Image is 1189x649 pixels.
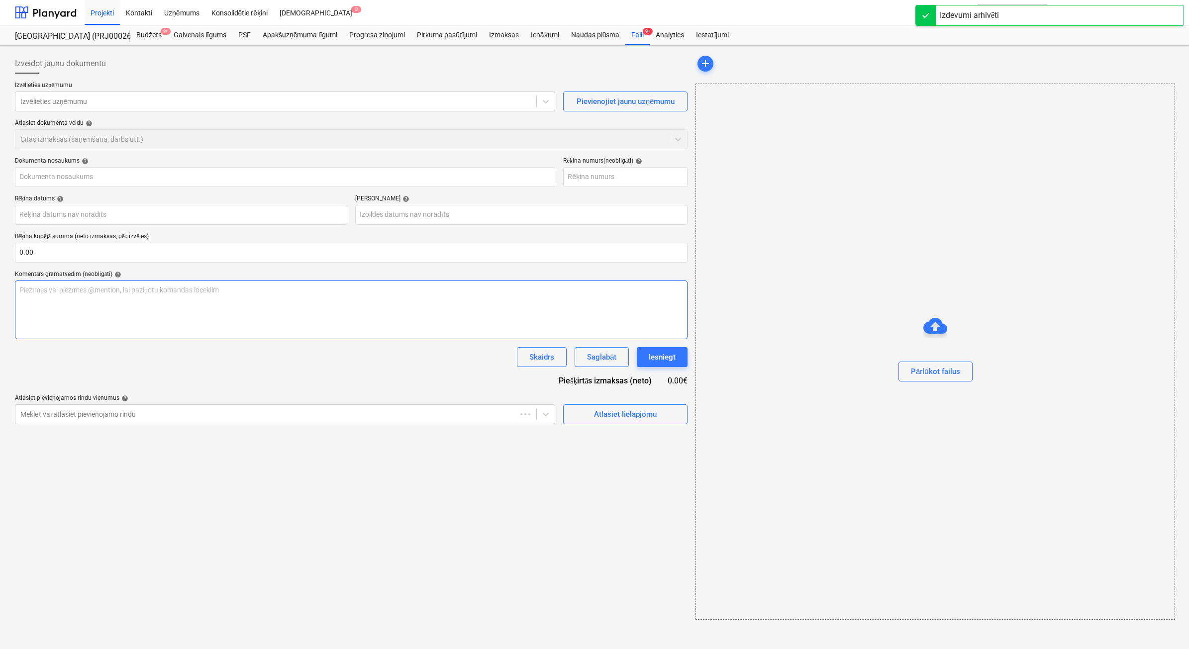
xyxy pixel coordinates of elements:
a: Ienākumi [525,25,565,45]
div: [PERSON_NAME] [355,195,688,203]
a: Iestatījumi [690,25,735,45]
iframe: Chat Widget [1139,601,1189,649]
div: Atlasiet pievienojamos rindu vienumus [15,394,555,402]
div: Saglabāt [587,351,616,364]
span: help [400,195,409,202]
span: 9+ [643,28,653,35]
a: Apakšuzņēmuma līgumi [257,25,343,45]
a: Pirkuma pasūtījumi [411,25,483,45]
span: Izveidot jaunu dokumentu [15,58,106,70]
div: Pārlūkot failus [911,365,960,378]
a: Budžets9+ [130,25,168,45]
span: help [633,158,642,165]
span: help [84,120,93,127]
div: 0.00€ [668,375,688,386]
div: Pārlūkot failus [695,84,1175,620]
span: add [699,58,711,70]
input: Dokumenta nosaukums [15,167,555,187]
div: Skaidrs [529,351,554,364]
div: Piešķirtās izmaksas (neto) [551,375,668,386]
div: Faili [625,25,650,45]
div: Atlasiet dokumenta veidu [15,119,688,127]
button: Iesniegt [637,347,688,367]
div: Komentārs grāmatvedim (neobligāti) [15,271,688,278]
div: Rēķina datums [15,195,347,203]
div: Dokumenta nosaukums [15,157,555,165]
button: Pievienojiet jaunu uzņēmumu [563,92,688,111]
button: Saglabāt [575,347,629,367]
button: Skaidrs [517,347,567,367]
span: 9+ [161,28,171,35]
a: Faili9+ [625,25,650,45]
button: Pārlūkot failus [898,362,973,381]
div: [GEOGRAPHIC_DATA] (PRJ0002627, K-1 un K-2(2.kārta) 2601960 [15,31,118,42]
a: Progresa ziņojumi [343,25,411,45]
span: help [119,395,128,402]
a: Naudas plūsma [565,25,626,45]
p: Izvēlieties uzņēmumu [15,82,555,92]
div: Pievienojiet jaunu uzņēmumu [577,95,675,108]
input: Rēķina datums nav norādīts [15,205,347,225]
a: PSF [232,25,257,45]
button: Atlasiet lielapjomu [563,404,688,424]
span: help [112,271,121,278]
input: Rēķina numurs [563,167,688,187]
span: help [55,195,64,202]
input: Rēķina kopējā summa (neto izmaksas, pēc izvēles) [15,243,688,263]
a: Galvenais līgums [168,25,232,45]
span: 3 [351,6,361,13]
div: Iesniegt [649,351,676,364]
a: Izmaksas [483,25,525,45]
div: Izdevumi arhivēti [940,9,999,21]
div: Atlasiet lielapjomu [594,408,657,421]
div: Rēķina numurs (neobligāti) [563,157,688,165]
a: Analytics [650,25,690,45]
span: help [80,158,89,165]
input: Izpildes datums nav norādīts [355,205,688,225]
div: Budžets [130,25,168,45]
p: Rēķina kopējā summa (neto izmaksas, pēc izvēles) [15,233,688,243]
